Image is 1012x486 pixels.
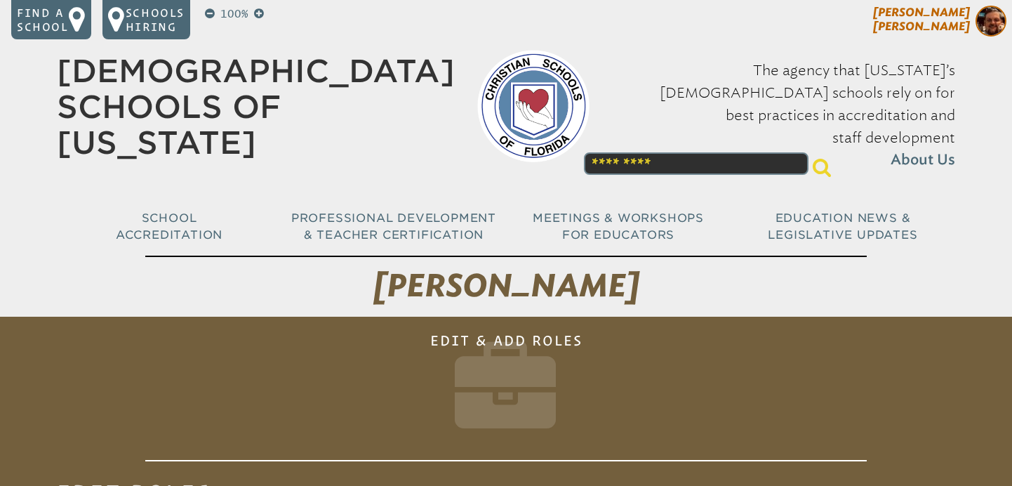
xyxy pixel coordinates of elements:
[768,211,917,242] span: Education News & Legislative Updates
[145,322,867,461] h1: Edit & Add Roles
[533,211,704,242] span: Meetings & Workshops for Educators
[612,59,955,171] p: The agency that [US_STATE]’s [DEMOGRAPHIC_DATA] schools rely on for best practices in accreditati...
[891,149,955,171] span: About Us
[17,6,69,34] p: Find a school
[976,6,1006,37] img: 9e544545aa69ab308960e8044b214a75
[291,211,496,242] span: Professional Development & Teacher Certification
[57,53,455,161] a: [DEMOGRAPHIC_DATA] Schools of [US_STATE]
[873,6,970,33] span: [PERSON_NAME] [PERSON_NAME]
[373,267,639,305] span: [PERSON_NAME]
[116,211,222,242] span: School Accreditation
[126,6,185,34] p: Schools Hiring
[218,6,251,22] p: 100%
[477,50,590,162] img: csf-logo-web-colors.png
